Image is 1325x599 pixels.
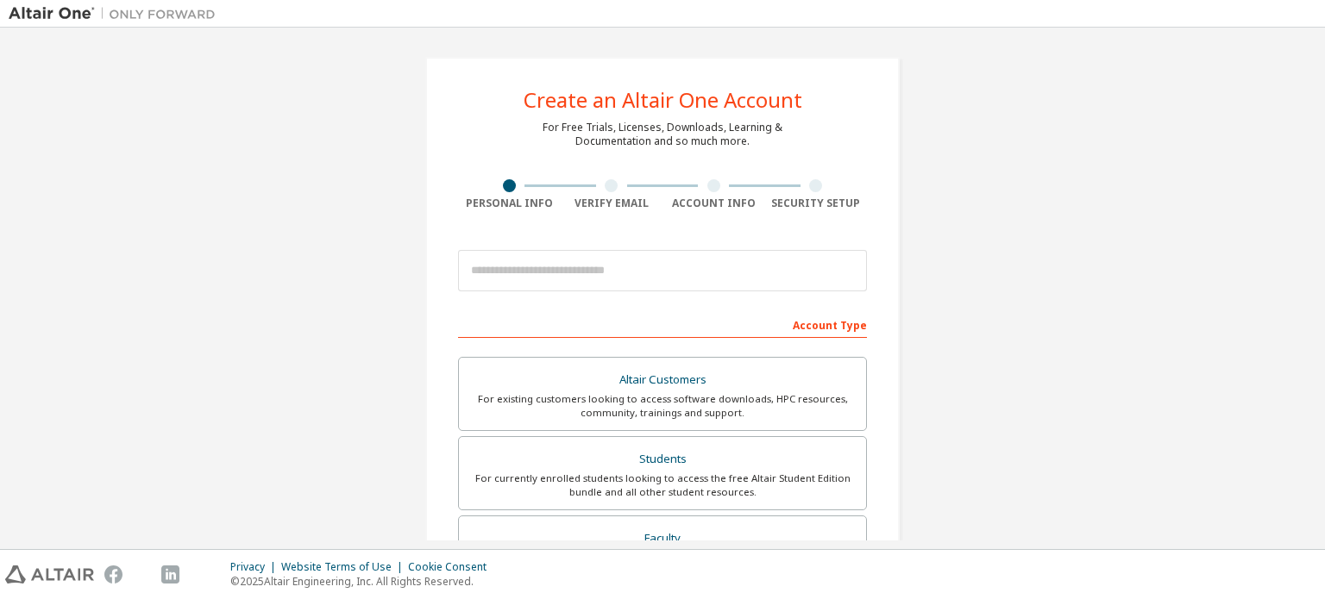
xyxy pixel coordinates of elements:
[469,447,856,471] div: Students
[524,90,802,110] div: Create an Altair One Account
[543,121,782,148] div: For Free Trials, Licenses, Downloads, Learning & Documentation and so much more.
[469,392,856,420] div: For existing customers looking to access software downloads, HPC resources, community, trainings ...
[161,565,179,583] img: linkedin.svg
[230,574,497,589] p: © 2025 Altair Engineering, Inc. All Rights Reserved.
[469,368,856,392] div: Altair Customers
[458,197,561,210] div: Personal Info
[408,560,497,574] div: Cookie Consent
[9,5,224,22] img: Altair One
[765,197,868,210] div: Security Setup
[458,310,867,338] div: Account Type
[469,527,856,551] div: Faculty
[662,197,765,210] div: Account Info
[5,565,94,583] img: altair_logo.svg
[104,565,122,583] img: facebook.svg
[561,197,663,210] div: Verify Email
[469,471,856,499] div: For currently enrolled students looking to access the free Altair Student Edition bundle and all ...
[230,560,281,574] div: Privacy
[281,560,408,574] div: Website Terms of Use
